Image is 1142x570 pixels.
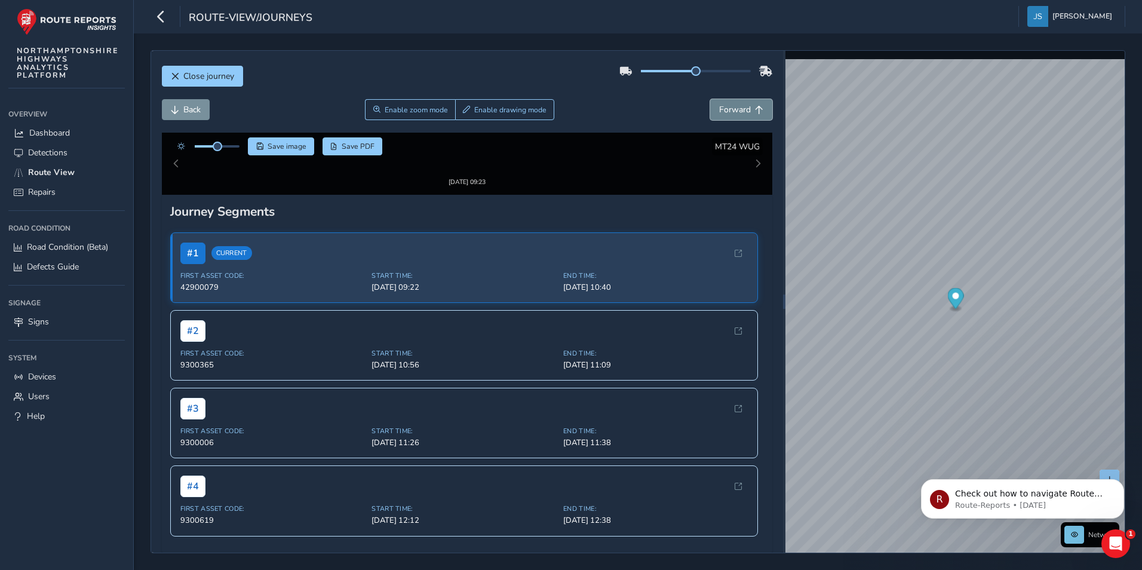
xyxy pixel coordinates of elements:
span: Signs [28,316,49,327]
span: [DATE] 09:22 [372,271,556,282]
img: diamond-layout [1027,6,1048,27]
div: Road Condition [8,219,125,237]
img: Thumbnail frame [431,151,504,162]
span: Start Time: [372,338,556,347]
button: Save [248,137,314,155]
div: Signage [8,294,125,312]
span: End Time: [563,494,748,503]
button: [PERSON_NAME] [1027,6,1116,27]
span: Devices [28,371,56,382]
button: Back [162,99,210,120]
span: End Time: [563,416,748,425]
span: Start Time: [372,261,556,269]
span: Users [28,391,50,402]
span: Save PDF [342,142,374,151]
iframe: Intercom live chat [1101,529,1130,558]
a: Route View [8,163,125,182]
span: Back [183,104,201,115]
span: Start Time: [372,416,556,425]
span: Defects Guide [27,261,79,272]
span: # 3 [180,387,205,409]
span: First Asset Code: [180,338,365,347]
button: Forward [710,99,772,120]
span: Route View [28,167,75,178]
a: Help [8,406,125,426]
button: Draw [455,99,555,120]
span: [DATE] 11:09 [563,349,748,360]
a: Repairs [8,182,125,202]
a: Signs [8,312,125,332]
span: 42900079 [180,271,365,282]
iframe: Intercom notifications message [903,454,1142,538]
span: 9300006 [180,427,365,437]
span: End Time: [563,261,748,269]
span: 1 [1126,529,1135,539]
button: Zoom [365,99,455,120]
div: System [8,349,125,367]
a: Road Condition (Beta) [8,237,125,257]
span: Current [211,236,252,250]
div: Map marker [947,288,963,312]
span: Help [27,410,45,422]
span: [DATE] 12:38 [563,505,748,516]
span: route-view/journeys [189,10,312,27]
span: First Asset Code: [180,416,365,425]
span: First Asset Code: [180,494,365,503]
span: [DATE] 10:40 [563,271,748,282]
span: Enable drawing mode [474,105,547,115]
span: Forward [719,104,751,115]
span: End Time: [563,338,748,347]
span: MT24 WUG [715,141,760,152]
div: Journey Segments [170,192,765,209]
span: Detections [28,147,67,158]
button: Close journey [162,66,243,87]
span: # 1 [180,232,205,253]
span: 9300619 [180,505,365,516]
span: Start Time: [372,494,556,503]
a: Users [8,387,125,406]
span: 9300365 [180,349,365,360]
span: Road Condition (Beta) [27,241,108,253]
span: NORTHAMPTONSHIRE HIGHWAYS ANALYTICS PLATFORM [17,47,119,79]
span: Repairs [28,186,56,198]
a: Devices [8,367,125,387]
div: [DATE] 09:23 [431,162,504,171]
span: [DATE] 10:56 [372,349,556,360]
span: [PERSON_NAME] [1052,6,1112,27]
span: Close journey [183,71,234,82]
span: [DATE] 11:38 [563,427,748,437]
span: Save image [268,142,306,151]
a: Defects Guide [8,257,125,277]
button: PDF [323,137,383,155]
span: [DATE] 12:12 [372,505,556,516]
img: rr logo [17,8,116,35]
a: Detections [8,143,125,163]
span: [DATE] 11:26 [372,427,556,437]
div: Overview [8,105,125,123]
span: First Asset Code: [180,261,365,269]
a: Dashboard [8,123,125,143]
span: # 2 [180,309,205,331]
span: Dashboard [29,127,70,139]
span: Enable zoom mode [385,105,448,115]
span: # 4 [180,465,205,487]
